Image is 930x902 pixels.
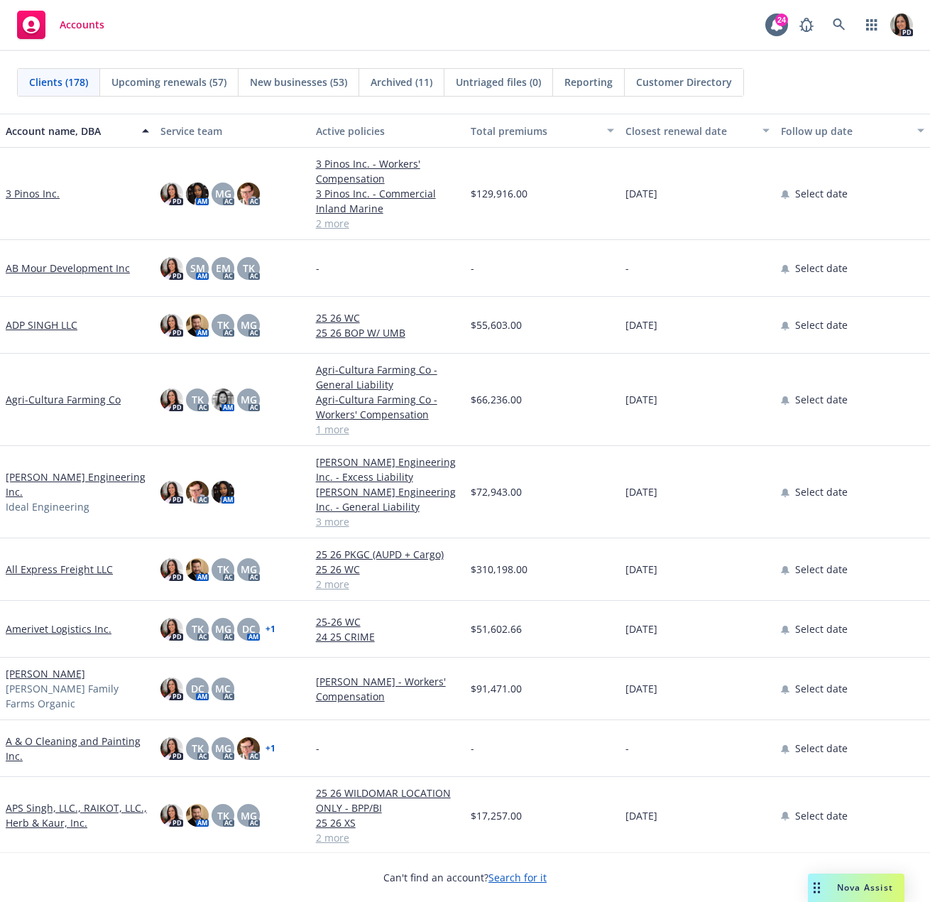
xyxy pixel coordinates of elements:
[29,75,88,89] span: Clients (178)
[316,186,459,216] a: 3 Pinos Inc. - Commercial Inland Marine
[625,317,657,332] span: [DATE]
[316,830,459,845] a: 2 more
[160,558,183,581] img: photo
[564,75,613,89] span: Reporting
[160,678,183,700] img: photo
[625,484,657,499] span: [DATE]
[60,19,104,31] span: Accounts
[625,392,657,407] span: [DATE]
[6,681,149,711] span: [PERSON_NAME] Family Farms Organic
[625,562,657,577] span: [DATE]
[215,741,231,756] span: MG
[316,815,459,830] a: 25 26 XS
[316,310,459,325] a: 25 26 WC
[316,216,459,231] a: 2 more
[471,681,522,696] span: $91,471.00
[6,124,133,138] div: Account name, DBA
[316,514,459,529] a: 3 more
[186,804,209,827] img: photo
[316,455,459,484] a: [PERSON_NAME] Engineering Inc. - Excess Liability
[488,871,547,884] a: Search for it
[795,621,848,636] span: Select date
[160,124,304,138] div: Service team
[316,786,459,815] a: 25 26 WILDOMAR LOCATION ONLY - BPP/BI
[456,75,541,89] span: Untriaged files (0)
[6,499,89,514] span: Ideal Engineering
[625,186,657,201] span: [DATE]
[237,737,260,760] img: photo
[215,681,231,696] span: MC
[6,186,60,201] a: 3 Pinos Inc.
[160,737,183,760] img: photo
[837,881,893,893] span: Nova Assist
[266,625,275,634] a: + 1
[216,261,231,276] span: EM
[795,392,848,407] span: Select date
[625,808,657,823] span: [DATE]
[808,874,904,902] button: Nova Assist
[160,388,183,411] img: photo
[465,114,620,148] button: Total premiums
[160,183,183,205] img: photo
[316,156,459,186] a: 3 Pinos Inc. - Workers' Compensation
[6,621,111,636] a: Amerivet Logistics Inc.
[471,186,527,201] span: $129,916.00
[316,614,459,629] a: 25-26 WC
[250,75,347,89] span: New businesses (53)
[160,804,183,827] img: photo
[316,547,459,562] a: 25 26 PKGC (AUPD + Cargo)
[186,558,209,581] img: photo
[192,741,204,756] span: TK
[316,484,459,514] a: [PERSON_NAME] Engineering Inc. - General Liability
[212,388,234,411] img: photo
[6,666,85,681] a: [PERSON_NAME]
[316,562,459,577] a: 25 26 WC
[316,674,459,704] a: [PERSON_NAME] - Workers' Compensation
[186,314,209,337] img: photo
[217,562,229,577] span: TK
[795,562,848,577] span: Select date
[192,621,204,636] span: TK
[471,484,522,499] span: $72,943.00
[215,621,231,636] span: MG
[471,317,522,332] span: $55,603.00
[160,257,183,280] img: photo
[795,317,848,332] span: Select date
[636,75,732,89] span: Customer Directory
[190,261,205,276] span: SM
[186,481,209,504] img: photo
[625,621,657,636] span: [DATE]
[155,114,310,148] button: Service team
[471,562,527,577] span: $310,198.00
[383,870,547,885] span: Can't find an account?
[316,362,459,392] a: Agri-Cultura Farming Co - General Liability
[316,124,459,138] div: Active policies
[6,734,149,764] a: A & O Cleaning and Painting Inc.
[371,75,432,89] span: Archived (11)
[217,808,229,823] span: TK
[316,577,459,592] a: 2 more
[111,75,226,89] span: Upcoming renewals (57)
[160,481,183,504] img: photo
[316,741,319,756] span: -
[243,261,255,276] span: TK
[266,744,275,753] a: + 1
[160,314,183,337] img: photo
[795,186,848,201] span: Select date
[241,808,257,823] span: MG
[625,124,753,138] div: Closest renewal date
[6,469,149,499] a: [PERSON_NAME] Engineering Inc.
[795,484,848,499] span: Select date
[471,124,598,138] div: Total premiums
[471,392,522,407] span: $66,236.00
[808,874,826,902] div: Drag to move
[217,317,229,332] span: TK
[11,5,110,45] a: Accounts
[625,261,629,276] span: -
[471,741,474,756] span: -
[858,11,886,39] a: Switch app
[625,681,657,696] span: [DATE]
